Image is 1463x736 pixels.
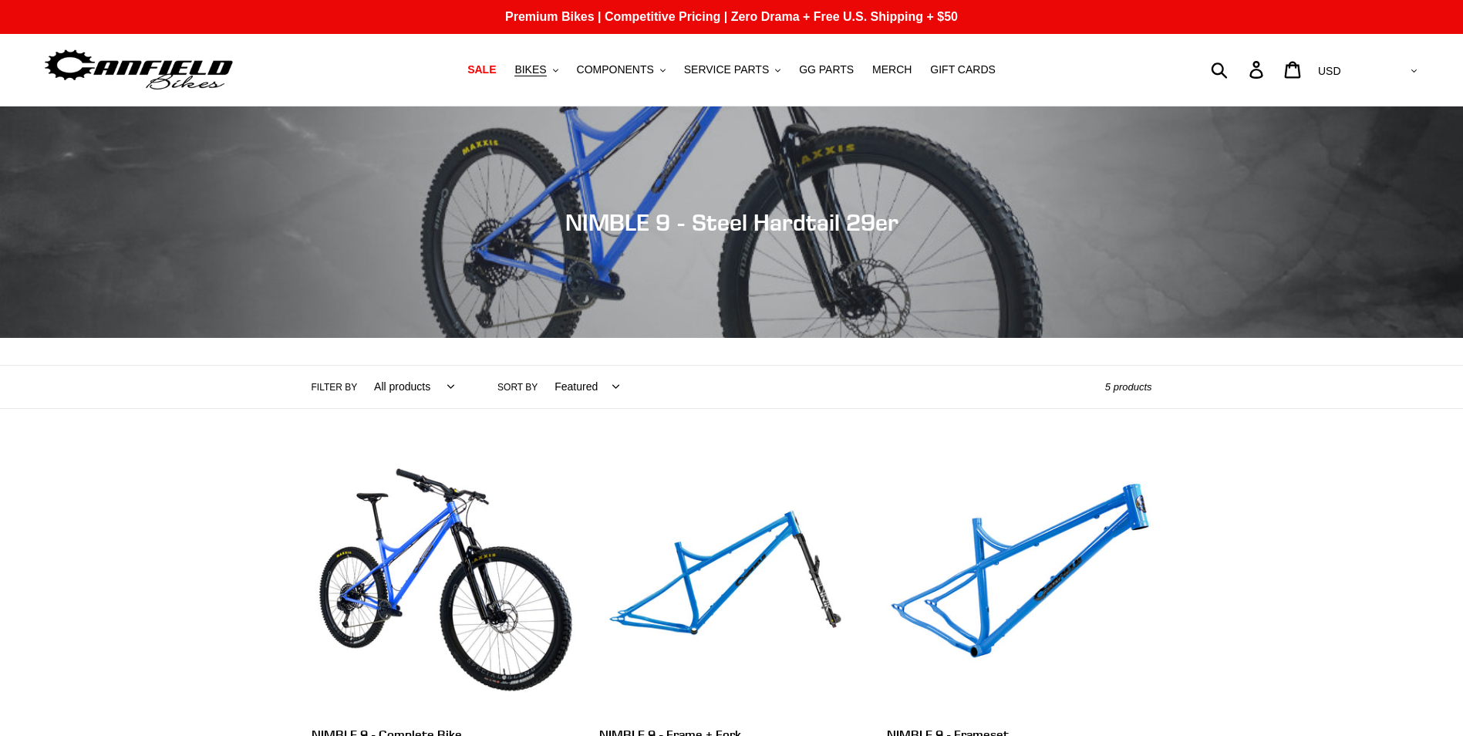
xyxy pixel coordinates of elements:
a: GIFT CARDS [922,59,1003,80]
span: SERVICE PARTS [684,63,769,76]
span: NIMBLE 9 - Steel Hardtail 29er [565,208,898,236]
span: COMPONENTS [577,63,654,76]
a: SALE [460,59,504,80]
span: GG PARTS [799,63,854,76]
button: SERVICE PARTS [676,59,788,80]
img: Canfield Bikes [42,46,235,94]
span: 5 products [1105,381,1152,393]
a: MERCH [865,59,919,80]
span: BIKES [514,63,546,76]
button: COMPONENTS [569,59,673,80]
label: Filter by [312,380,358,394]
a: GG PARTS [791,59,861,80]
label: Sort by [497,380,538,394]
input: Search [1219,52,1259,86]
span: SALE [467,63,496,76]
button: BIKES [507,59,565,80]
span: MERCH [872,63,912,76]
span: GIFT CARDS [930,63,996,76]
